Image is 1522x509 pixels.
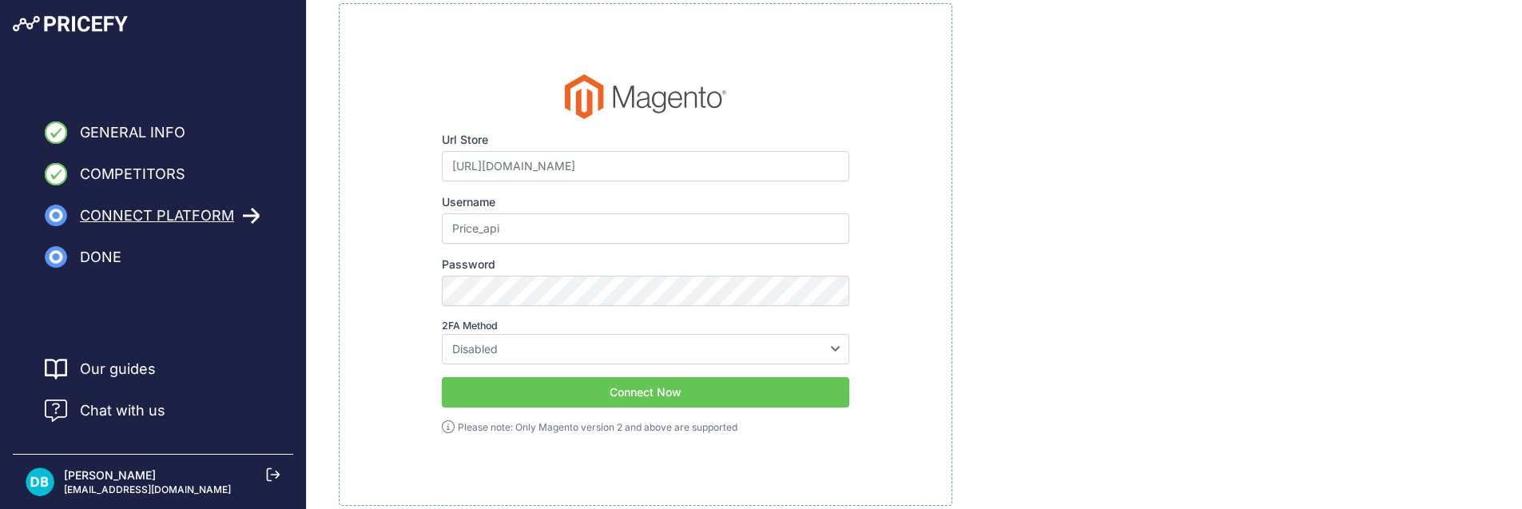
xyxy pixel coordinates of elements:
span: Chat with us [80,400,165,422]
a: Our guides [80,358,156,380]
button: Connect Now [442,377,849,408]
a: Chat with us [45,400,165,422]
span: General Info [80,121,185,144]
input: https://www.storeurl.com [442,151,849,181]
span: Connect Platform [80,205,234,227]
label: Password [442,256,849,272]
p: [PERSON_NAME] [64,467,231,483]
span: Competitors [80,163,185,185]
label: 2FA Method [442,319,849,334]
img: Pricefy Logo [13,16,128,32]
label: Url Store [442,132,849,148]
span: Done [80,246,121,268]
div: Please note: Only Magento version 2 and above are supported [458,421,737,434]
label: Username [442,194,849,210]
p: [EMAIL_ADDRESS][DOMAIN_NAME] [64,483,231,496]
